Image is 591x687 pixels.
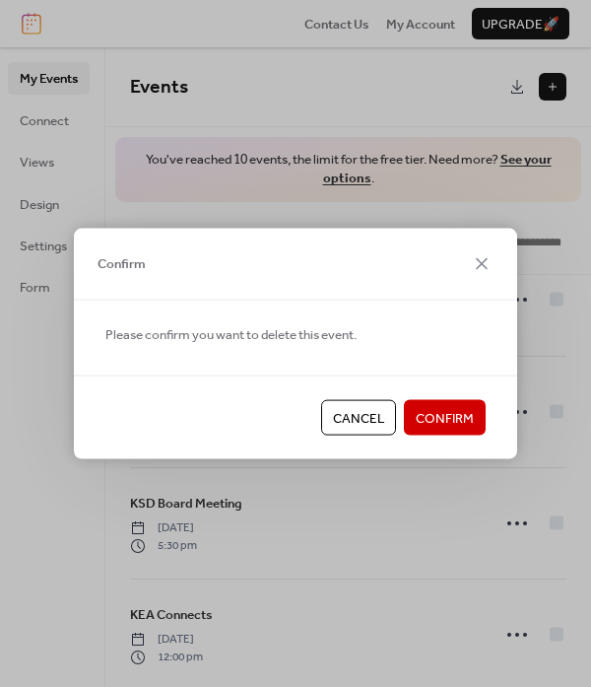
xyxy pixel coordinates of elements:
span: Please confirm you want to delete this event. [105,324,357,344]
span: Cancel [333,409,384,429]
span: Confirm [98,254,146,274]
button: Cancel [321,400,396,436]
span: Confirm [416,409,474,429]
button: Confirm [404,400,486,436]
